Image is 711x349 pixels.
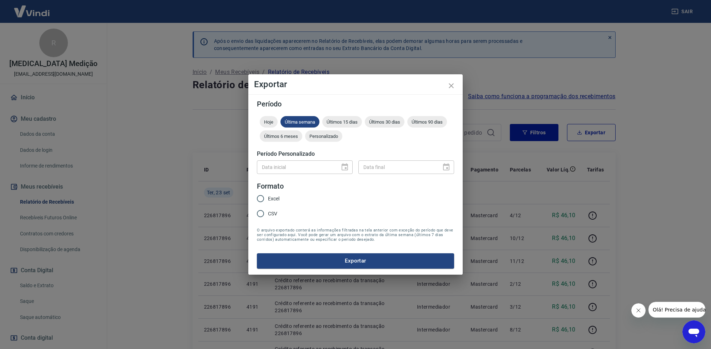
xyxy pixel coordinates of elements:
span: Últimos 6 meses [260,134,302,139]
span: Hoje [260,119,278,125]
h5: Período Personalizado [257,150,454,158]
h4: Exportar [254,80,457,89]
span: CSV [268,210,277,218]
div: Últimos 15 dias [322,116,362,128]
span: Excel [268,195,279,203]
span: Últimos 15 dias [322,119,362,125]
span: Última semana [280,119,319,125]
iframe: Botão para abrir a janela de mensagens [682,320,705,343]
span: Olá! Precisa de ajuda? [4,5,60,11]
span: Personalizado [305,134,342,139]
span: Últimos 30 dias [365,119,404,125]
div: Últimos 90 dias [407,116,447,128]
input: DD/MM/YYYY [257,160,335,174]
iframe: Fechar mensagem [631,303,646,318]
div: Hoje [260,116,278,128]
button: Exportar [257,253,454,268]
legend: Formato [257,181,284,191]
div: Última semana [280,116,319,128]
div: Personalizado [305,130,342,142]
h5: Período [257,100,454,108]
div: Últimos 6 meses [260,130,302,142]
input: DD/MM/YYYY [358,160,436,174]
span: O arquivo exportado conterá as informações filtradas na tela anterior com exceção do período que ... [257,228,454,242]
button: close [443,77,460,94]
span: Últimos 90 dias [407,119,447,125]
iframe: Mensagem da empresa [648,302,705,318]
div: Últimos 30 dias [365,116,404,128]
